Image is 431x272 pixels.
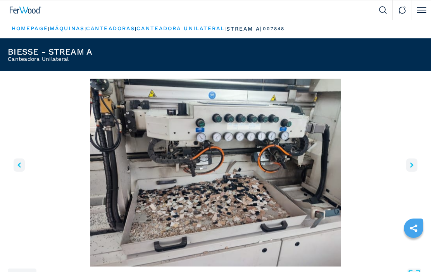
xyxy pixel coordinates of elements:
[12,25,48,31] a: HOMEPAGE
[86,25,135,31] a: canteadoras
[136,25,224,31] a: canteadora unilateral
[50,25,84,31] a: máquinas
[8,56,92,62] h2: Canteadora Unilateral
[14,158,25,172] button: left-button
[404,219,423,238] a: sharethis
[406,158,417,172] button: right-button
[398,6,406,14] img: Contact us
[8,79,423,267] div: Go to Slide 6
[84,26,86,31] span: |
[10,7,41,14] img: Ferwood
[8,79,423,267] img: Canteadora Unilateral BIESSE STREAM A
[398,237,425,266] iframe: Chat
[379,6,387,14] img: Search
[263,26,285,32] p: 007848
[8,48,92,56] h1: BIESSE - STREAM A
[412,0,431,20] button: Click to toggle menu
[135,26,136,31] span: |
[226,25,263,33] p: stream a |
[224,26,226,31] span: |
[48,26,50,31] span: |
